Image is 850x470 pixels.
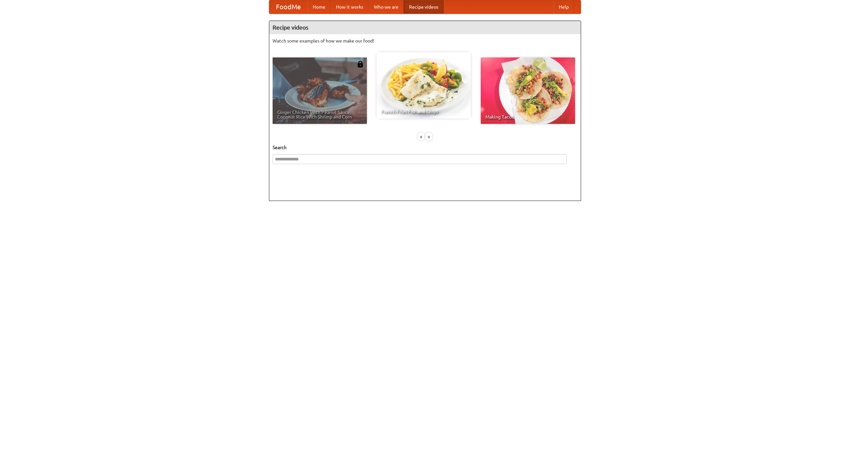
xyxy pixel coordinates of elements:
a: Who we are [369,0,404,14]
a: Home [307,0,331,14]
img: 483408.png [357,61,364,67]
div: « [418,133,424,141]
a: FoodMe [269,0,307,14]
a: French Fries Fish and Chips [377,52,471,119]
a: Help [553,0,574,14]
div: » [426,133,432,141]
h5: Search [273,144,577,151]
a: How it works [331,0,369,14]
p: Watch some examples of how we make our food! [273,38,577,44]
a: Recipe videos [404,0,444,14]
a: Making Tacos [481,57,575,124]
span: French Fries Fish and Chips [381,109,466,114]
span: Making Tacos [485,115,570,119]
h4: Recipe videos [269,21,581,34]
